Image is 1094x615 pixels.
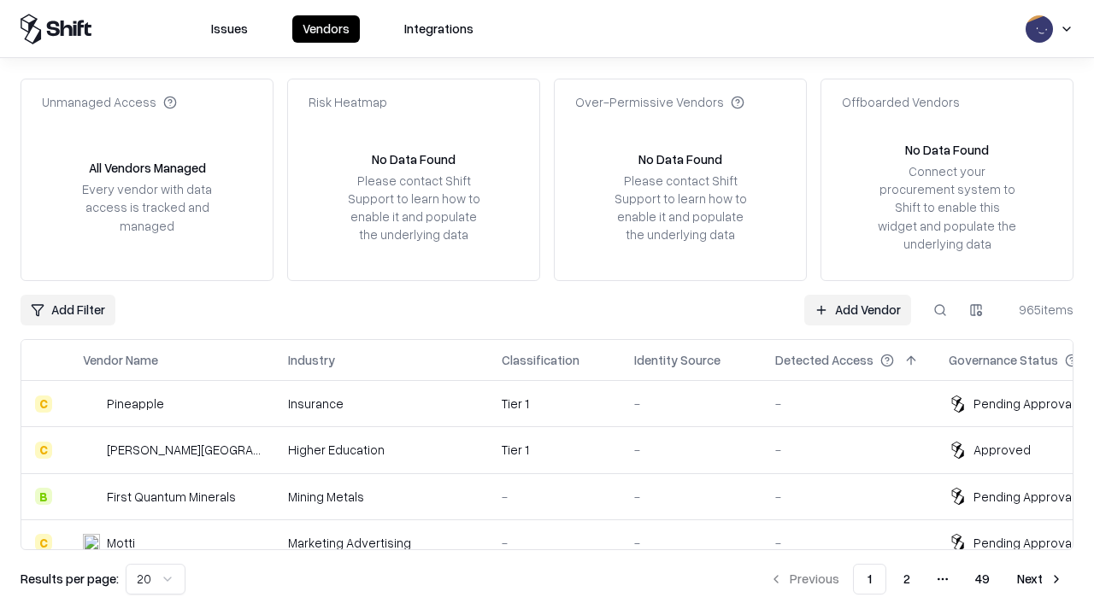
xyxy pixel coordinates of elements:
[35,442,52,459] div: C
[876,162,1018,253] div: Connect your procurement system to Shift to enable this widget and populate the underlying data
[343,172,485,244] div: Please contact Shift Support to learn how to enable it and populate the underlying data
[973,441,1031,459] div: Approved
[609,172,751,244] div: Please contact Shift Support to learn how to enable it and populate the underlying data
[83,442,100,459] img: Reichman University
[502,534,607,552] div: -
[309,93,387,111] div: Risk Heatmap
[638,150,722,168] div: No Data Found
[949,351,1058,369] div: Governance Status
[1007,564,1073,594] button: Next
[905,141,989,159] div: No Data Found
[575,93,744,111] div: Over-Permissive Vendors
[21,295,115,325] button: Add Filter
[634,395,748,413] div: -
[634,534,748,552] div: -
[759,564,1073,594] nav: pagination
[890,564,924,594] button: 2
[372,150,456,168] div: No Data Found
[804,295,911,325] a: Add Vendor
[502,441,607,459] div: Tier 1
[775,441,921,459] div: -
[962,564,1003,594] button: 49
[288,488,474,506] div: Mining Metals
[775,534,921,552] div: -
[288,351,335,369] div: Industry
[288,441,474,459] div: Higher Education
[201,15,258,43] button: Issues
[973,488,1074,506] div: Pending Approval
[394,15,484,43] button: Integrations
[775,488,921,506] div: -
[89,159,206,177] div: All Vendors Managed
[288,395,474,413] div: Insurance
[634,441,748,459] div: -
[35,488,52,505] div: B
[502,395,607,413] div: Tier 1
[775,351,873,369] div: Detected Access
[35,395,52,413] div: C
[292,15,360,43] button: Vendors
[973,534,1074,552] div: Pending Approval
[107,534,135,552] div: Motti
[502,488,607,506] div: -
[83,534,100,551] img: Motti
[634,488,748,506] div: -
[775,395,921,413] div: -
[83,488,100,505] img: First Quantum Minerals
[973,395,1074,413] div: Pending Approval
[842,93,960,111] div: Offboarded Vendors
[1005,301,1073,319] div: 965 items
[107,488,236,506] div: First Quantum Minerals
[83,395,100,413] img: Pineapple
[107,441,261,459] div: [PERSON_NAME][GEOGRAPHIC_DATA]
[35,534,52,551] div: C
[21,570,119,588] p: Results per page:
[42,93,177,111] div: Unmanaged Access
[288,534,474,552] div: Marketing Advertising
[502,351,579,369] div: Classification
[853,564,886,594] button: 1
[107,395,164,413] div: Pineapple
[83,351,158,369] div: Vendor Name
[76,180,218,234] div: Every vendor with data access is tracked and managed
[634,351,721,369] div: Identity Source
